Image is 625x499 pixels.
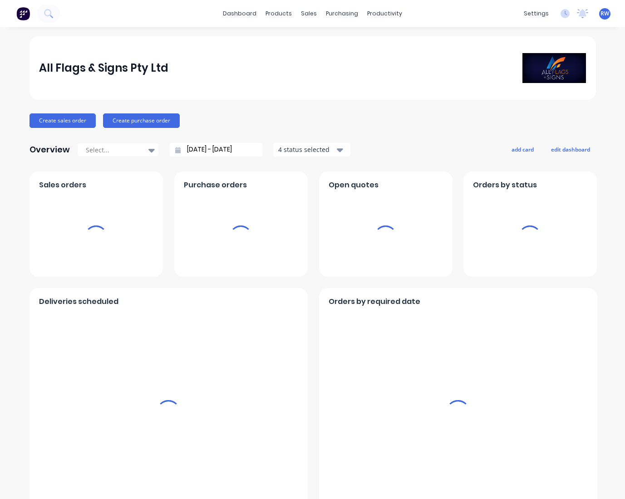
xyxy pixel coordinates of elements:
div: sales [296,7,321,20]
button: edit dashboard [545,143,596,155]
div: Overview [30,141,70,159]
button: 4 status selected [273,143,350,157]
span: Orders by required date [329,296,420,307]
span: Open quotes [329,180,379,191]
span: Deliveries scheduled [39,296,118,307]
span: Orders by status [473,180,537,191]
a: dashboard [218,7,261,20]
div: settings [519,7,553,20]
button: add card [506,143,540,155]
div: 4 status selected [278,145,335,154]
img: Factory [16,7,30,20]
div: productivity [363,7,407,20]
img: All Flags & Signs Pty Ltd [522,53,586,83]
span: RW [600,10,609,18]
div: products [261,7,296,20]
div: purchasing [321,7,363,20]
button: Create sales order [30,113,96,128]
span: Purchase orders [184,180,247,191]
span: Sales orders [39,180,86,191]
div: All Flags & Signs Pty Ltd [39,59,168,77]
button: Create purchase order [103,113,180,128]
